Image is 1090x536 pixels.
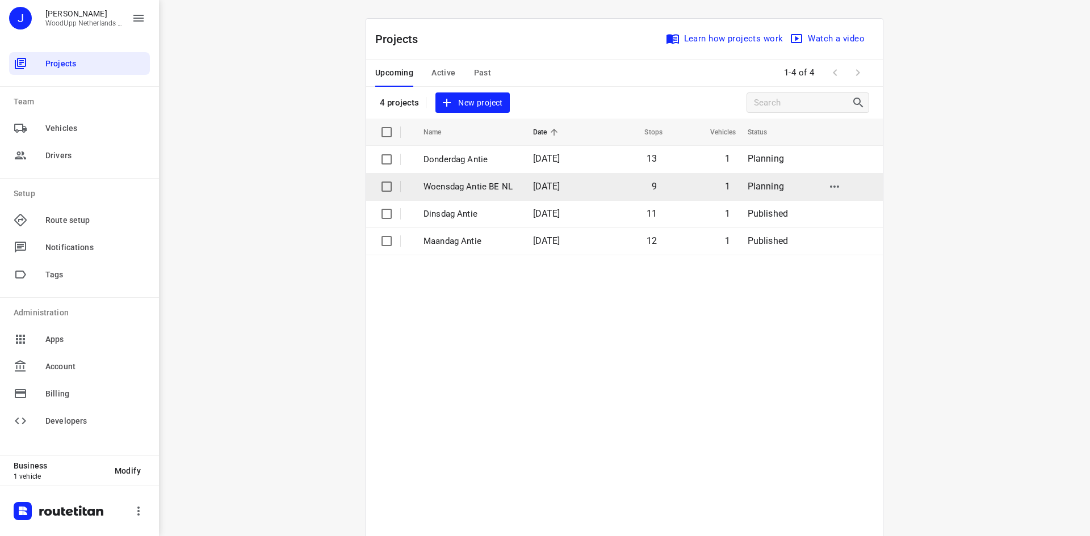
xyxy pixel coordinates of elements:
[106,461,150,481] button: Modify
[45,19,123,27] p: WoodUpp Netherlands B.V.
[45,388,145,400] span: Billing
[442,96,502,110] span: New project
[9,410,150,432] div: Developers
[9,382,150,405] div: Billing
[9,263,150,286] div: Tags
[533,153,560,164] span: [DATE]
[533,208,560,219] span: [DATE]
[533,125,562,139] span: Date
[533,235,560,246] span: [DATE]
[725,208,730,219] span: 1
[754,94,852,112] input: Search projects
[424,153,516,166] p: Donderdag Antie
[9,236,150,259] div: Notifications
[431,66,455,80] span: Active
[852,96,869,109] div: Search
[9,117,150,140] div: Vehicles
[647,153,657,164] span: 13
[725,153,730,164] span: 1
[45,123,145,134] span: Vehicles
[725,181,730,192] span: 1
[9,52,150,75] div: Projects
[779,61,819,85] span: 1-4 of 4
[45,150,145,162] span: Drivers
[647,235,657,246] span: 12
[424,180,516,193] p: Woensdag Antie BE NL
[748,153,784,164] span: Planning
[424,208,516,221] p: Dinsdag Antie
[630,125,663,139] span: Stops
[533,181,560,192] span: [DATE]
[424,235,516,248] p: Maandag Antie
[115,466,141,475] span: Modify
[45,58,145,70] span: Projects
[14,307,150,319] p: Administration
[9,144,150,167] div: Drivers
[9,328,150,351] div: Apps
[9,7,32,29] div: J
[45,361,145,373] span: Account
[748,181,784,192] span: Planning
[375,66,413,80] span: Upcoming
[424,125,456,139] span: Name
[435,92,509,113] button: New project
[45,269,145,281] span: Tags
[375,31,427,48] p: Projects
[748,125,782,139] span: Status
[14,461,106,470] p: Business
[380,98,419,108] p: 4 projects
[846,61,869,84] span: Next Page
[748,235,789,246] span: Published
[725,235,730,246] span: 1
[45,214,145,226] span: Route setup
[748,208,789,219] span: Published
[14,472,106,480] p: 1 vehicle
[9,355,150,378] div: Account
[824,61,846,84] span: Previous Page
[14,96,150,108] p: Team
[45,242,145,254] span: Notifications
[652,181,657,192] span: 9
[45,9,123,18] p: Jesper Elenbaas
[695,125,736,139] span: Vehicles
[647,208,657,219] span: 11
[9,209,150,231] div: Route setup
[45,415,145,427] span: Developers
[45,334,145,345] span: Apps
[14,188,150,200] p: Setup
[474,66,492,80] span: Past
